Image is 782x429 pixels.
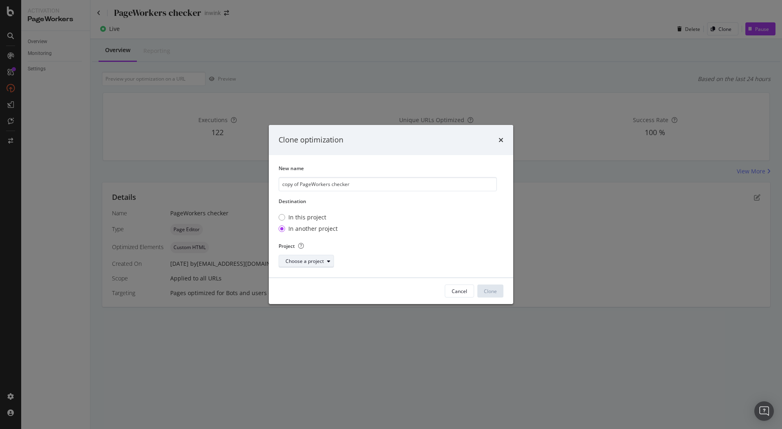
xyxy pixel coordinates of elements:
label: Project [279,243,497,250]
label: Destination [279,198,497,205]
button: Cancel [445,285,474,298]
div: In another project [279,225,338,233]
div: modal [269,125,513,304]
button: Clone [477,285,503,298]
button: Choose a project [279,255,334,268]
div: Choose a project [286,259,324,264]
div: times [499,135,503,145]
label: New name [279,165,497,172]
div: Cancel [452,287,467,294]
div: Open Intercom Messenger [754,401,774,421]
div: In this project [279,213,338,221]
div: In another project [288,225,338,233]
div: In this project [288,213,326,221]
div: Clone optimization [279,135,343,145]
div: Clone [484,287,497,294]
